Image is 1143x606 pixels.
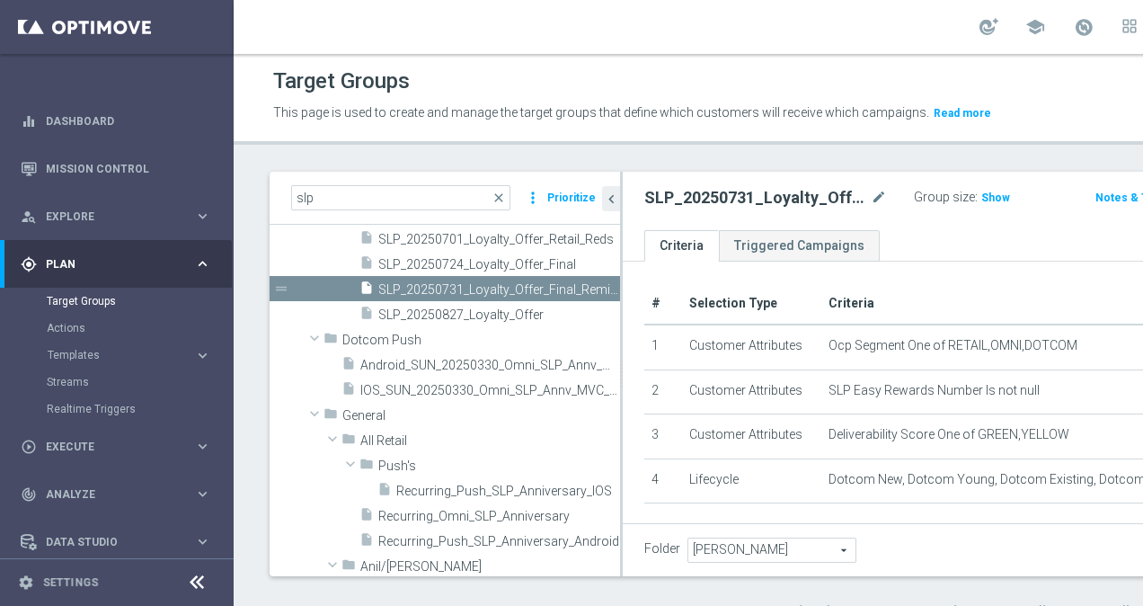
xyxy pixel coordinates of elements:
[291,185,510,210] input: Quick find group or folder
[46,211,194,222] span: Explore
[21,145,211,192] div: Mission Control
[828,338,1077,353] span: Ocp Segment One of RETAIL,OMNI,DOTCOM
[273,68,410,94] h1: Target Groups
[914,190,975,205] label: Group size
[602,186,620,211] button: chevron_left
[21,534,194,550] div: Data Studio
[644,370,682,414] td: 2
[1025,17,1045,37] span: school
[975,190,978,205] label: :
[682,325,821,370] td: Customer Attributes
[359,255,374,276] i: insert_drive_file
[341,356,356,377] i: insert_drive_file
[47,342,232,369] div: Templates
[323,406,338,427] i: folder
[20,487,212,502] button: track_changes Analyze keyboard_arrow_right
[46,259,194,270] span: Plan
[47,375,187,389] a: Streams
[21,97,211,145] div: Dashboard
[194,486,211,503] i: keyboard_arrow_right
[644,459,682,504] td: 4
[47,288,232,315] div: Target Groups
[194,438,211,455] i: keyboard_arrow_right
[828,383,1040,398] span: SLP Easy Rewards Number Is not null
[48,350,194,361] div: Templates
[341,432,356,452] i: folder
[21,113,37,129] i: equalizer
[378,534,620,549] span: Recurring_Push_SLP_Anniversary_Android
[47,396,232,423] div: Realtime Triggers
[682,370,821,414] td: Customer Attributes
[47,315,232,342] div: Actions
[47,348,212,362] button: Templates keyboard_arrow_right
[342,408,620,423] span: General
[20,257,212,272] button: gps_fixed Plan keyboard_arrow_right
[21,256,37,272] i: gps_fixed
[323,331,338,352] i: folder
[359,230,374,251] i: insert_drive_file
[644,187,867,209] h2: SLP_20250731_Loyalty_Offer_Final_Reminder
[524,185,542,210] i: more_vert
[21,439,37,455] i: play_circle_outline
[492,191,506,205] span: close
[21,486,37,503] i: track_changes
[828,296,874,310] span: Criteria
[545,186,598,210] button: Prioritize
[981,192,1010,204] span: Show
[359,507,374,528] i: insert_drive_file
[359,306,374,326] i: insert_drive_file
[360,358,620,373] span: Android_SUN_20250330_Omni_SLP_Annv_MVC_Wkly
[378,257,620,272] span: SLP_20250724_Loyalty_Offer_Final
[682,283,821,325] th: Selection Type
[21,439,194,455] div: Execute
[43,577,98,588] a: Settings
[194,533,211,550] i: keyboard_arrow_right
[47,321,187,335] a: Actions
[46,441,194,452] span: Execute
[341,381,356,402] i: insert_drive_file
[194,347,211,364] i: keyboard_arrow_right
[378,307,620,323] span: SLP_20250827_Loyalty_Offer
[21,486,194,503] div: Analyze
[378,232,620,247] span: SLP_20250701_Loyalty_Offer_Retail_Reds
[378,282,620,298] span: SLP_20250731_Loyalty_Offer_Final_Reminder
[871,187,887,209] i: mode_edit
[47,294,187,308] a: Target Groups
[21,209,37,225] i: person_search
[360,433,620,449] span: All Retail
[46,145,211,192] a: Mission Control
[377,482,392,503] i: insert_drive_file
[644,541,680,557] label: Folder
[48,350,176,361] span: Templates
[20,209,212,224] button: person_search Explore keyboard_arrow_right
[18,575,34,591] i: settings
[644,520,731,539] button: + Add Selection
[20,535,212,549] button: Data Studio keyboard_arrow_right
[719,230,880,262] a: Triggered Campaigns
[644,414,682,459] td: 3
[46,537,194,548] span: Data Studio
[682,459,821,504] td: Lifecycle
[378,509,620,524] span: Recurring_Omni_SLP_Anniversary
[194,208,211,225] i: keyboard_arrow_right
[396,484,620,499] span: Recurring_Push_SLP_Anniversary_IOS
[341,557,356,578] i: folder
[20,162,212,176] button: Mission Control
[273,105,929,120] span: This page is used to create and manage the target groups that define which customers will receive...
[46,489,194,500] span: Analyze
[360,383,620,398] span: IOS_SUN_20250330_Omni_SLP_Annv_MVC_Wkly
[603,191,620,208] i: chevron_left
[47,369,232,396] div: Streams
[20,114,212,129] button: equalizer Dashboard
[20,440,212,454] button: play_circle_outline Execute keyboard_arrow_right
[644,230,719,262] a: Criteria
[342,333,620,348] span: Dotcom Push
[644,283,682,325] th: #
